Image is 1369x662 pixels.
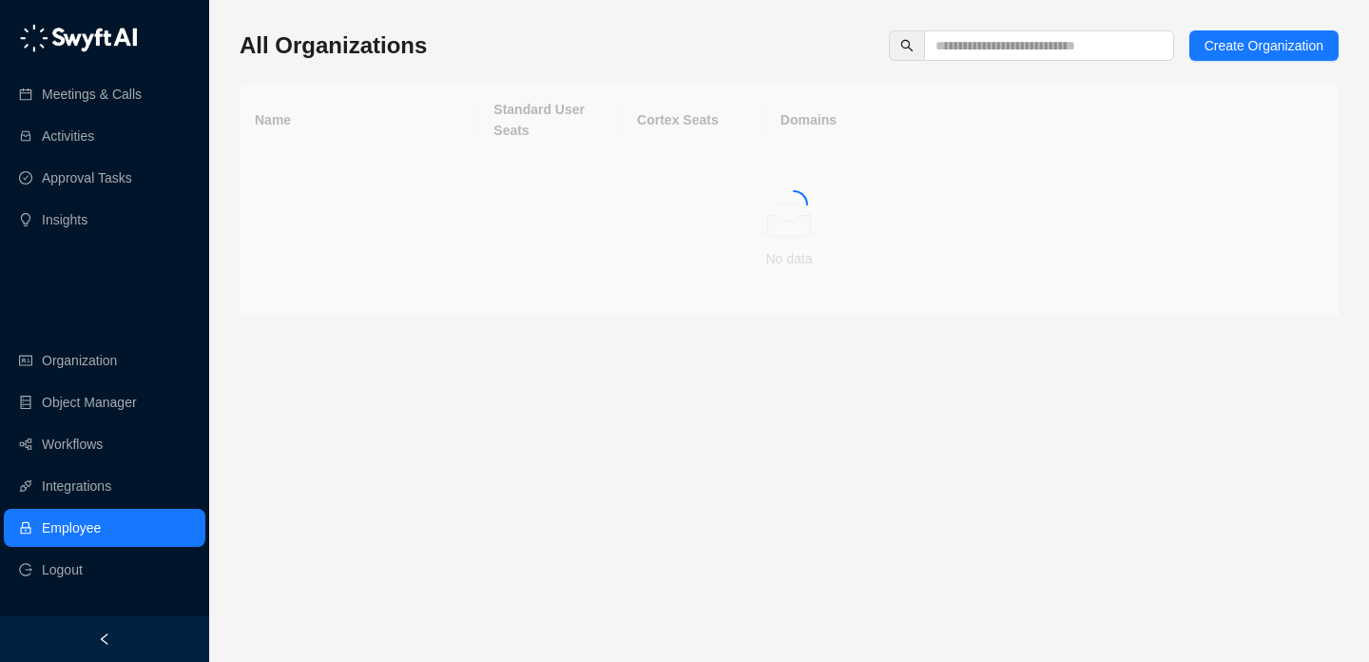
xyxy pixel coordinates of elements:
a: Integrations [42,467,111,505]
a: Meetings & Calls [42,75,142,113]
a: Approval Tasks [42,159,132,197]
a: Activities [42,117,94,155]
a: Insights [42,201,87,239]
span: search [900,39,914,52]
a: Object Manager [42,383,137,421]
span: Create Organization [1205,35,1323,56]
img: logo-05li4sbe.png [19,24,138,52]
span: Logout [42,551,83,589]
span: left [98,633,111,646]
h3: All Organizations [240,30,427,61]
span: loading [777,187,811,222]
a: Workflows [42,425,103,463]
button: Create Organization [1189,30,1339,61]
span: logout [19,563,32,576]
a: Employee [42,509,101,547]
a: Organization [42,341,117,380]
